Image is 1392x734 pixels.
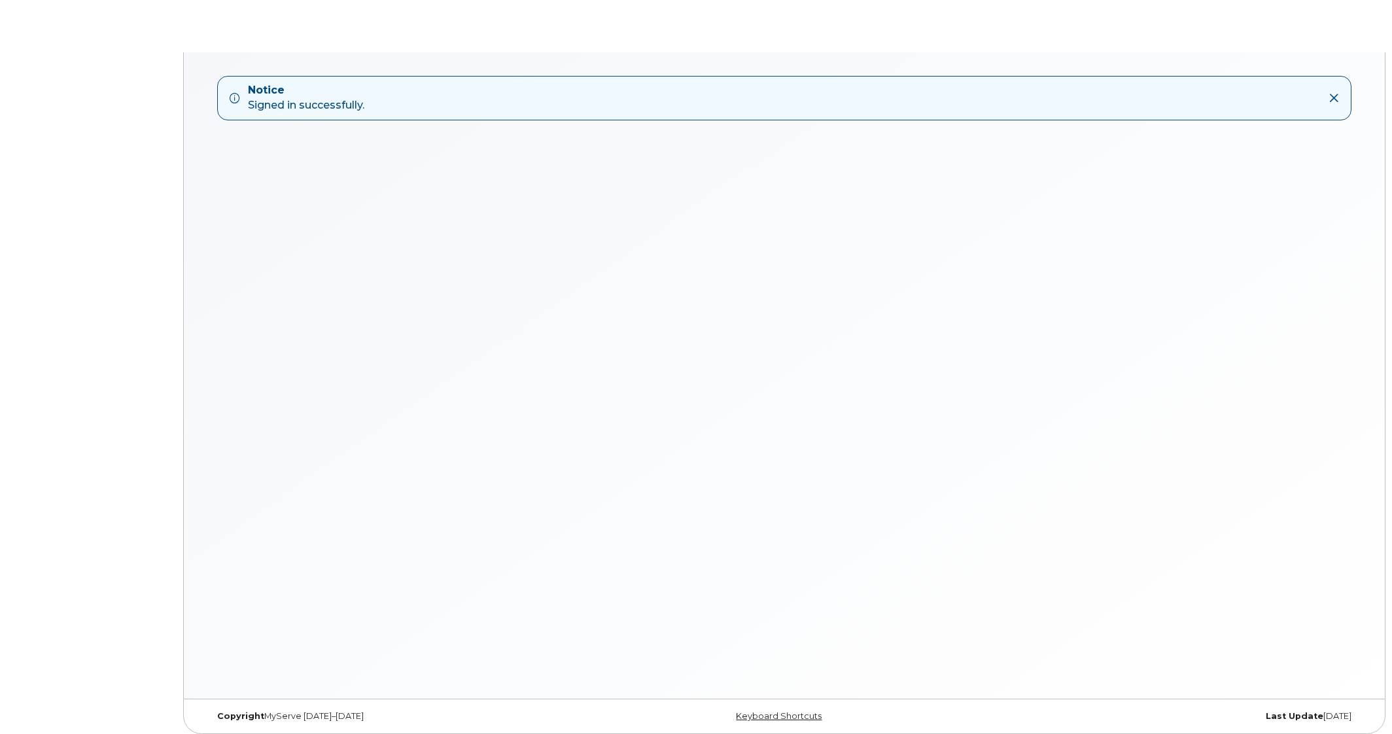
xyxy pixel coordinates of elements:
div: MyServe [DATE]–[DATE] [207,711,592,722]
a: Keyboard Shortcuts [736,711,822,721]
strong: Notice [248,83,364,98]
strong: Last Update [1266,711,1323,721]
div: Signed in successfully. [248,83,364,113]
div: [DATE] [977,711,1361,722]
strong: Copyright [217,711,264,721]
